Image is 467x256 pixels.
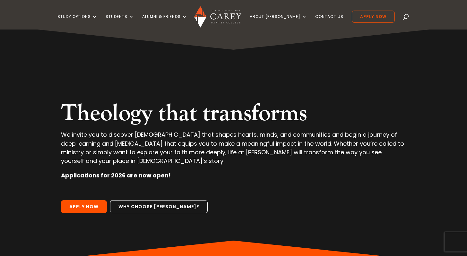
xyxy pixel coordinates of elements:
[61,99,406,130] h2: Theology that transforms
[142,14,187,30] a: Alumni & Friends
[106,14,134,30] a: Students
[57,14,97,30] a: Study Options
[110,200,208,214] a: Why choose [PERSON_NAME]?
[194,6,241,28] img: Carey Baptist College
[315,14,343,30] a: Contact Us
[352,11,395,23] a: Apply Now
[61,130,406,171] p: We invite you to discover [DEMOGRAPHIC_DATA] that shapes hearts, minds, and communities and begin...
[61,200,107,214] a: Apply Now
[61,171,171,179] strong: Applications for 2026 are now open!
[250,14,307,30] a: About [PERSON_NAME]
